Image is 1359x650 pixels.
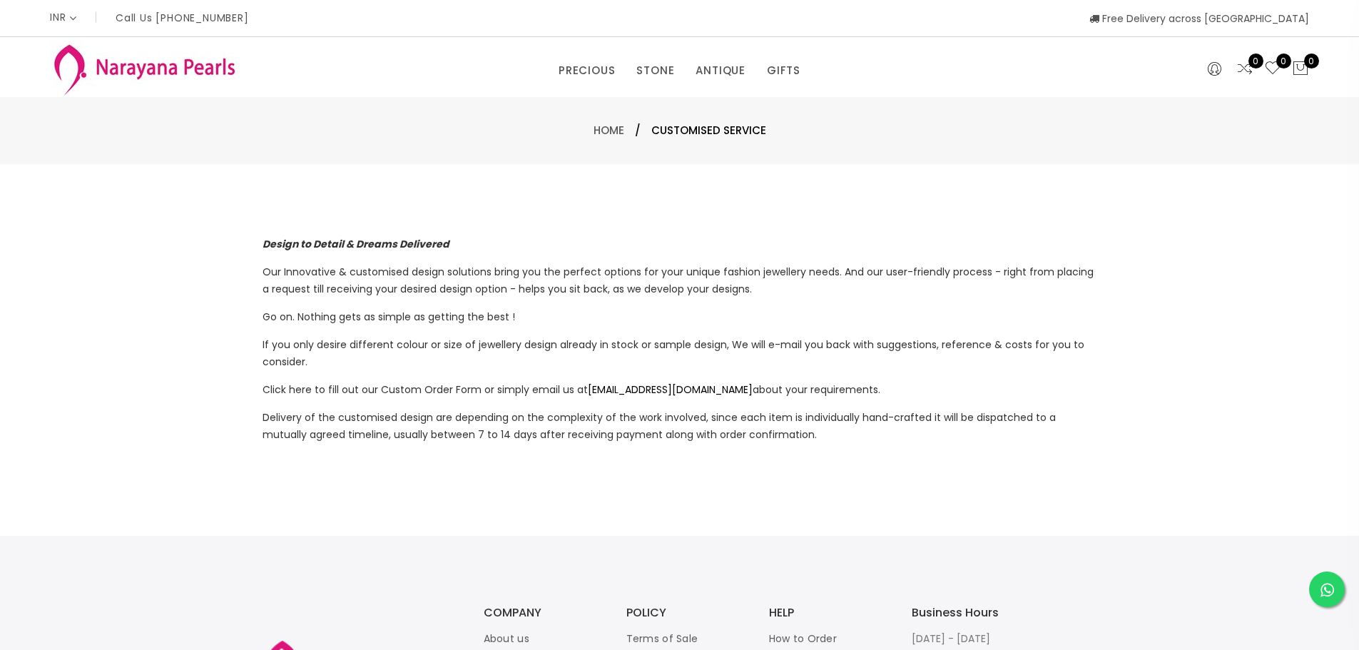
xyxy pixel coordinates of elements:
[1236,60,1253,78] a: 0
[559,60,615,81] a: PRECIOUS
[1248,54,1263,68] span: 0
[263,410,1056,442] span: Delivery of the customised design are depending on the complexity of the work involved, since eac...
[588,382,753,397] a: [EMAIL_ADDRESS][DOMAIN_NAME]
[769,631,838,646] a: How to Order
[263,265,1094,296] span: Our Innovative & customised design solutions bring you the perfect options for your unique fashio...
[1276,54,1291,68] span: 0
[263,237,449,251] em: Design to Detail & Dreams Delivered
[635,122,641,139] span: /
[1292,60,1309,78] button: 0
[626,607,740,619] h3: POLICY
[767,60,800,81] a: GIFTS
[912,630,1026,647] p: [DATE] - [DATE]
[484,607,598,619] h3: COMPANY
[769,607,883,619] h3: HELP
[626,631,698,646] a: Terms of Sale
[912,607,1026,619] h3: Business Hours
[651,122,766,139] span: Customised Service
[696,60,745,81] a: ANTIQUE
[484,631,529,646] a: About us
[636,60,674,81] a: STONE
[263,310,515,324] span: Go on. Nothing gets as simple as getting the best !
[263,382,880,397] span: Click here to fill out our Custom Order Form or simply email us at about your requirements.
[1264,60,1281,78] a: 0
[263,337,1084,369] span: If you only desire different colour or size of jewellery design already in stock or sample design...
[1089,11,1309,26] span: Free Delivery across [GEOGRAPHIC_DATA]
[116,13,249,23] p: Call Us [PHONE_NUMBER]
[594,123,624,138] a: Home
[1304,54,1319,68] span: 0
